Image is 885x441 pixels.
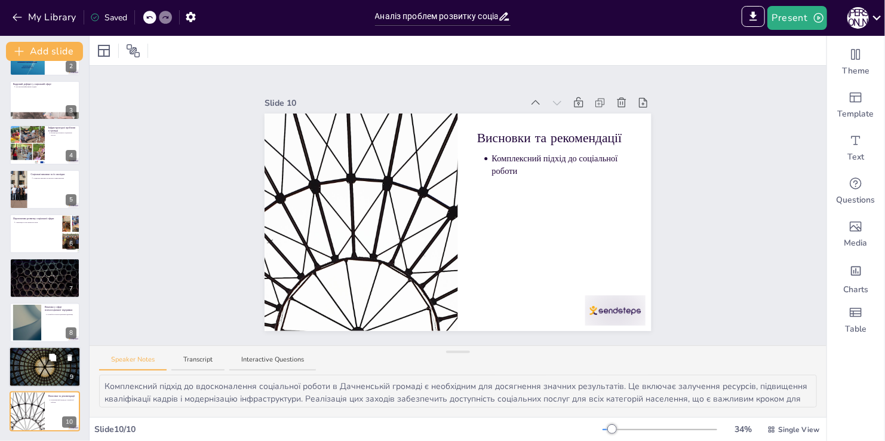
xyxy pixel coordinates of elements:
p: Напрями вдосконалення соціальної роботи [13,260,76,264]
p: Висновки та рекомендації [477,129,632,147]
div: Add a table [827,299,884,342]
button: My Library [9,8,81,27]
div: И [PERSON_NAME] [847,7,869,29]
p: Комплексний підхід до соціальної роботи [51,399,76,403]
span: Theme [842,65,869,77]
span: Template [838,108,874,120]
div: 9 [9,347,81,387]
div: 2 [66,61,76,72]
div: Layout [94,41,113,60]
span: Questions [837,194,875,206]
button: Present [767,6,827,30]
button: Speaker Notes [99,355,167,371]
div: 34 % [729,423,758,436]
textarea: Комплексний підхід до вдосконалення соціальної роботи в Дачненській громаді є необхідним для дося... [99,375,817,408]
p: Співпраця та залучення ресурсів [16,221,59,223]
span: Text [847,151,864,163]
div: 9 [66,372,77,384]
div: Add charts and graphs [827,256,884,299]
p: Комплексний підхід до соціальної роботи [492,153,632,177]
p: Соціальні виклики та їх наслідки [30,172,76,176]
span: Single View [778,424,819,435]
div: 6 [10,214,80,253]
div: 10 [10,391,80,431]
span: Export to PowerPoint [742,6,765,30]
div: 5 [10,170,80,209]
input: Insert title [375,8,498,25]
p: Профілактика соціальних проблем [15,352,77,354]
div: 4 [66,150,76,161]
div: 3 [10,81,80,120]
button: Duplicate Slide [45,350,60,365]
div: Add text boxes [827,127,884,170]
div: Get real-time input from your audience [827,170,884,213]
div: Slide 10 / 10 [94,423,603,436]
span: Position [126,44,140,58]
div: 7 [66,283,76,295]
p: Потреба в психосоціальній підтримці [47,313,76,316]
p: Виклики у сфері психосоціальної підтримки [45,305,76,312]
button: Interactive Questions [229,355,316,371]
button: Delete Slide [63,350,77,365]
div: Add ready made slides [827,84,884,127]
div: 7 [10,258,80,298]
p: Ключові напрями вдосконалення [16,264,76,266]
p: Низька доступність соціальних послуг [51,132,76,136]
div: 8 [10,303,80,342]
div: 10 [62,416,76,428]
div: 6 [66,238,76,250]
div: 4 [10,125,80,164]
p: Нестача кваліфікованих кадрів [16,85,76,88]
button: И [PERSON_NAME] [847,6,869,30]
p: Інфраструктурні проблеми в громаді [48,126,76,133]
p: Соціальні виклики посилюють навантаження [33,177,76,179]
div: Change the overall theme [827,41,884,84]
div: 5 [66,194,76,206]
span: Charts [843,284,868,296]
p: Кадровий дефіцит у соціальній сфері [13,82,76,86]
div: Add images, graphics, shapes or video [827,213,884,256]
div: 8 [66,327,76,339]
div: Slide 10 [265,97,522,109]
span: Table [845,323,866,335]
button: Add slide [6,42,83,61]
div: 3 [66,105,76,117]
p: Висновки та рекомендації [48,394,76,398]
span: Media [844,237,868,249]
p: Профілактика соціальних проблем [13,348,77,352]
div: Saved [90,11,127,24]
button: Transcript [171,355,225,371]
p: Перспективи розвитку соціальної сфери [13,217,59,220]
